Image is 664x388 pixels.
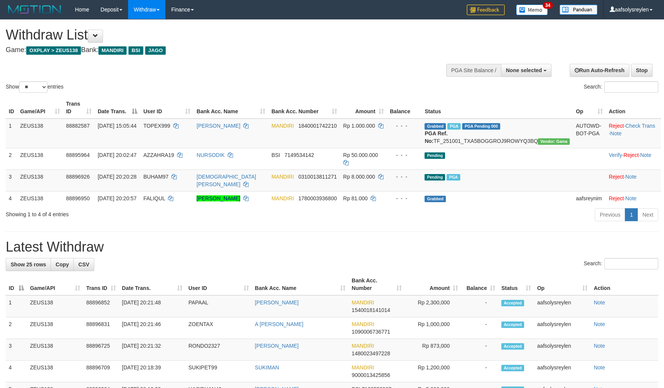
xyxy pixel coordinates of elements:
[27,317,83,339] td: ZEUS138
[447,174,460,181] span: Marked by aafsolysreylen
[584,81,658,93] label: Search:
[606,148,661,169] td: · ·
[624,152,639,158] a: Reject
[390,195,419,202] div: - - -
[425,152,445,159] span: Pending
[501,365,524,371] span: Accepted
[17,97,63,119] th: Game/API: activate to sort column ascending
[594,343,605,349] a: Note
[461,274,498,295] th: Balance: activate to sort column ascending
[6,81,63,93] label: Show entries
[6,274,27,295] th: ID: activate to sort column descending
[6,27,435,43] h1: Withdraw List
[255,299,299,306] a: [PERSON_NAME]
[595,208,625,221] a: Previous
[343,195,368,201] span: Rp 81.000
[352,350,390,356] span: Copy 1480023497228 to clipboard
[446,64,501,77] div: PGA Site Balance /
[197,123,240,129] a: [PERSON_NAME]
[534,361,591,382] td: aafsolysreylen
[255,343,299,349] a: [PERSON_NAME]
[17,169,63,191] td: ZEUS138
[425,196,446,202] span: Grabbed
[390,151,419,159] div: - - -
[609,152,622,158] a: Verify
[98,46,127,55] span: MANDIRI
[268,97,340,119] th: Bank Acc. Number: activate to sort column ascending
[461,317,498,339] td: -
[606,97,661,119] th: Action
[98,123,136,129] span: [DATE] 15:05:44
[352,372,390,378] span: Copy 9000013425856 to clipboard
[609,195,624,201] a: Reject
[185,361,252,382] td: SUKIPET99
[461,339,498,361] td: -
[298,123,337,129] span: Copy 1840001742210 to clipboard
[66,152,90,158] span: 88895964
[26,46,81,55] span: OXPLAY > ZEUS138
[405,339,461,361] td: Rp 873,000
[573,97,605,119] th: Op: activate to sort column ascending
[631,64,653,77] a: Stop
[119,317,185,339] td: [DATE] 20:21:46
[11,261,46,268] span: Show 25 rows
[143,152,174,158] span: AZZAHRA19
[6,148,17,169] td: 2
[390,173,419,181] div: - - -
[637,208,658,221] a: Next
[51,258,74,271] a: Copy
[185,339,252,361] td: RONDO2327
[534,274,591,295] th: Op: activate to sort column ascending
[405,317,461,339] td: Rp 1,000,000
[6,97,17,119] th: ID
[461,361,498,382] td: -
[573,191,605,205] td: aafsreynim
[98,195,136,201] span: [DATE] 20:20:57
[405,274,461,295] th: Amount: activate to sort column ascending
[119,274,185,295] th: Date Trans.: activate to sort column ascending
[604,81,658,93] input: Search:
[140,97,193,119] th: User ID: activate to sort column ascending
[501,343,524,350] span: Accepted
[78,261,89,268] span: CSV
[193,97,268,119] th: Bank Acc. Name: activate to sort column ascending
[425,174,445,181] span: Pending
[352,299,374,306] span: MANDIRI
[591,274,658,295] th: Action
[594,364,605,371] a: Note
[6,239,658,255] h1: Latest Withdraw
[543,2,553,9] span: 34
[27,295,83,317] td: ZEUS138
[252,274,349,295] th: Bank Acc. Name: activate to sort column ascending
[83,317,119,339] td: 88896831
[405,295,461,317] td: Rp 2,300,000
[119,361,185,382] td: [DATE] 20:18:39
[534,317,591,339] td: aafsolysreylen
[185,274,252,295] th: User ID: activate to sort column ascending
[17,191,63,205] td: ZEUS138
[98,152,136,158] span: [DATE] 20:02:47
[534,339,591,361] td: aafsolysreylen
[83,339,119,361] td: 88896725
[73,258,94,271] a: CSV
[609,174,624,180] a: Reject
[255,321,304,327] a: A [PERSON_NAME]
[625,123,655,129] a: Check Trans
[271,152,280,158] span: BSI
[461,295,498,317] td: -
[501,321,524,328] span: Accepted
[6,207,271,218] div: Showing 1 to 4 of 4 entries
[349,274,405,295] th: Bank Acc. Number: activate to sort column ascending
[128,46,143,55] span: BSI
[6,191,17,205] td: 4
[501,300,524,306] span: Accepted
[66,195,90,201] span: 88896950
[119,339,185,361] td: [DATE] 20:21:32
[55,261,69,268] span: Copy
[352,307,390,313] span: Copy 1540018141014 to clipboard
[6,361,27,382] td: 4
[83,274,119,295] th: Trans ID: activate to sort column ascending
[625,208,638,221] a: 1
[119,295,185,317] td: [DATE] 20:21:48
[143,174,168,180] span: BUHAM97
